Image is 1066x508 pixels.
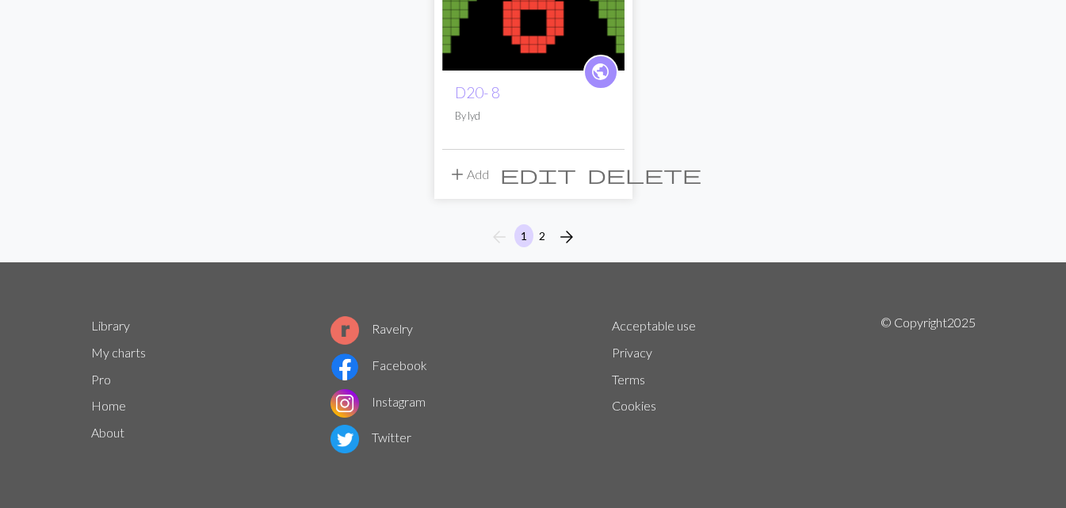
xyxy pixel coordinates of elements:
[551,224,583,250] button: Next
[557,227,576,246] i: Next
[330,353,359,381] img: Facebook logo
[612,398,656,413] a: Cookies
[91,372,111,387] a: Pro
[500,163,576,185] span: edit
[483,224,583,250] nav: Page navigation
[330,430,411,445] a: Twitter
[495,159,582,189] button: Edit
[590,56,610,88] i: public
[455,83,500,101] a: D20- 8
[91,345,146,360] a: My charts
[514,224,533,247] button: 1
[881,313,976,457] p: © Copyright 2025
[590,59,610,84] span: public
[533,224,552,247] button: 2
[448,163,467,185] span: add
[582,159,707,189] button: Delete
[330,316,359,345] img: Ravelry logo
[91,425,124,440] a: About
[583,55,618,90] a: public
[330,389,359,418] img: Instagram logo
[612,345,652,360] a: Privacy
[612,318,696,333] a: Acceptable use
[500,165,576,184] i: Edit
[91,398,126,413] a: Home
[330,425,359,453] img: Twitter logo
[587,163,701,185] span: delete
[455,109,612,124] p: By lyd
[330,321,413,336] a: Ravelry
[330,357,427,372] a: Facebook
[330,394,426,409] a: Instagram
[442,159,495,189] button: Add
[612,372,645,387] a: Terms
[557,226,576,248] span: arrow_forward
[91,318,130,333] a: Library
